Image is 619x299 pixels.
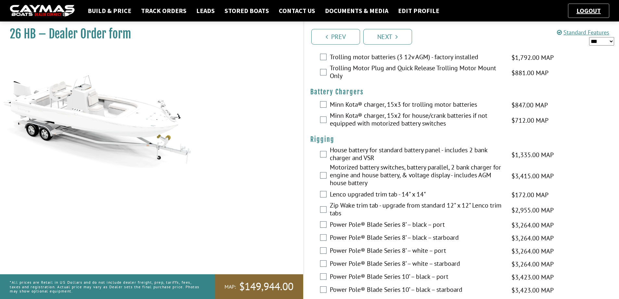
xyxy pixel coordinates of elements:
label: Trolling Motor Plug and Quick Release Trolling Motor Mount Only [330,64,503,81]
span: $1,335.00 MAP [511,150,554,160]
span: $3,423.00 MAP [511,285,554,295]
span: $3,264.00 MAP [511,233,554,243]
h4: Rigging [310,135,613,143]
label: Lenco upgraded trim tab - 14" x 14" [330,190,503,200]
span: $3,264.00 MAP [511,220,554,230]
a: Track Orders [138,7,190,15]
span: MAP: [225,283,236,290]
span: $881.00 MAP [511,68,548,78]
span: $3,415.00 MAP [511,171,554,181]
a: Leads [193,7,218,15]
a: Documents & Media [322,7,392,15]
a: Build & Price [84,7,135,15]
h1: 26 HB – Dealer Order form [10,27,287,41]
label: Trolling motor batteries (3 12v AGM) - factory installed [330,53,503,62]
p: *All prices are Retail in US Dollars and do not include dealer freight, prep, tariffs, fees, taxe... [10,277,200,296]
a: Next [363,29,412,45]
a: Contact Us [276,7,318,15]
span: $2,955.00 MAP [511,205,554,215]
a: Stored Boats [221,7,272,15]
span: $172.00 MAP [511,190,548,200]
label: Power Pole® Blade Series 10’ – black – starboard [330,286,503,295]
h4: Battery Chargers [310,88,613,96]
label: Power Pole® Blade Series 10’ – black – port [330,273,503,282]
span: $712.00 MAP [511,116,548,125]
img: caymas-dealer-connect-2ed40d3bc7270c1d8d7ffb4b79bf05adc795679939227970def78ec6f6c03838.gif [10,5,75,17]
span: $3,423.00 MAP [511,272,554,282]
label: Power Pole® Blade Series 8’ – black – port [330,221,503,230]
span: $3,264.00 MAP [511,259,554,269]
label: House battery for standard battery panel - includes 2 bank charger and VSR [330,146,503,163]
span: $149,944.00 [239,280,293,293]
label: Power Pole® Blade Series 8’ – white – starboard [330,260,503,269]
a: Prev [311,29,360,45]
label: Power Pole® Blade Series 8’ – black – starboard [330,234,503,243]
a: Standard Features [557,29,609,36]
label: Zip Wake trim tab - upgrade from standard 12" x 12" Lenco trim tabs [330,201,503,219]
a: Logout [573,7,604,15]
label: Minn Kota® charger, 15x3 for trolling motor batteries [330,101,503,110]
span: $3,264.00 MAP [511,246,554,256]
a: MAP:$149,944.00 [215,274,303,299]
span: $847.00 MAP [511,100,548,110]
a: Edit Profile [395,7,443,15]
label: Power Pole® Blade Series 8’ – white – port [330,247,503,256]
label: Minn Kota® charger, 15x2 for house/crank batteries if not equipped with motorized battery switches [330,112,503,129]
label: Motorized battery switches, battery parallel, 2 bank charger for engine and house battery, & volt... [330,163,503,188]
span: $1,792.00 MAP [511,53,554,62]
